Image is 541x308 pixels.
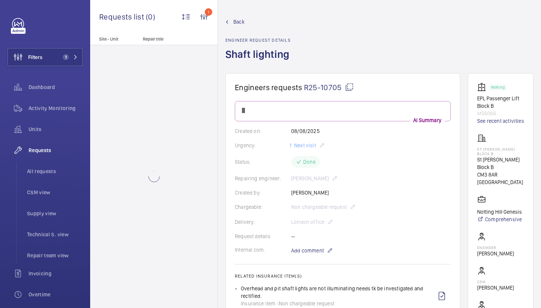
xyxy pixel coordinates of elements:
p: Notting Hill Genesis [477,208,522,216]
h1: Shaft lighting [225,47,294,73]
p: M56066 [477,110,524,117]
p: Repair title [143,36,192,42]
span: All requests [27,168,83,175]
span: Requests [29,146,83,154]
span: Units [29,125,83,133]
span: CSM view [27,189,83,196]
h2: Engineer request details [225,38,294,43]
p: Site - Unit [90,36,140,42]
span: Repair team view [27,252,83,259]
p: [PERSON_NAME] [477,284,514,291]
p: St [PERSON_NAME] Block B [477,156,524,171]
span: R25-10705 [304,83,354,92]
span: Technical S. view [27,231,83,238]
p: CM3 8AR [GEOGRAPHIC_DATA] [477,171,524,186]
span: Filters [28,53,42,61]
span: Invoicing [29,270,83,277]
h2: Related insurance item(s) [235,273,451,279]
p: CSM [477,279,514,284]
p: Engineer [477,245,514,250]
p: AI Summary [410,116,444,124]
p: St [PERSON_NAME] Block B [477,147,524,156]
a: See recent activities [477,117,524,125]
button: Filters1 [8,48,83,66]
span: Requests list [99,12,146,21]
span: Non chargeable request [279,300,334,307]
p: Working [491,86,505,89]
span: Add comment [291,247,324,254]
span: Overtime [29,291,83,298]
span: 1 [63,54,69,60]
p: EPL Passenger Lift Block B [477,95,524,110]
a: Comprehensive [477,216,522,223]
span: Engineers requests [235,83,302,92]
span: Insurance item - [241,300,279,307]
p: [PERSON_NAME] [477,250,514,257]
span: Activity Monitoring [29,104,83,112]
img: elevator.svg [477,83,489,92]
span: Supply view [27,210,83,217]
span: Back [233,18,245,26]
span: Dashboard [29,83,83,91]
